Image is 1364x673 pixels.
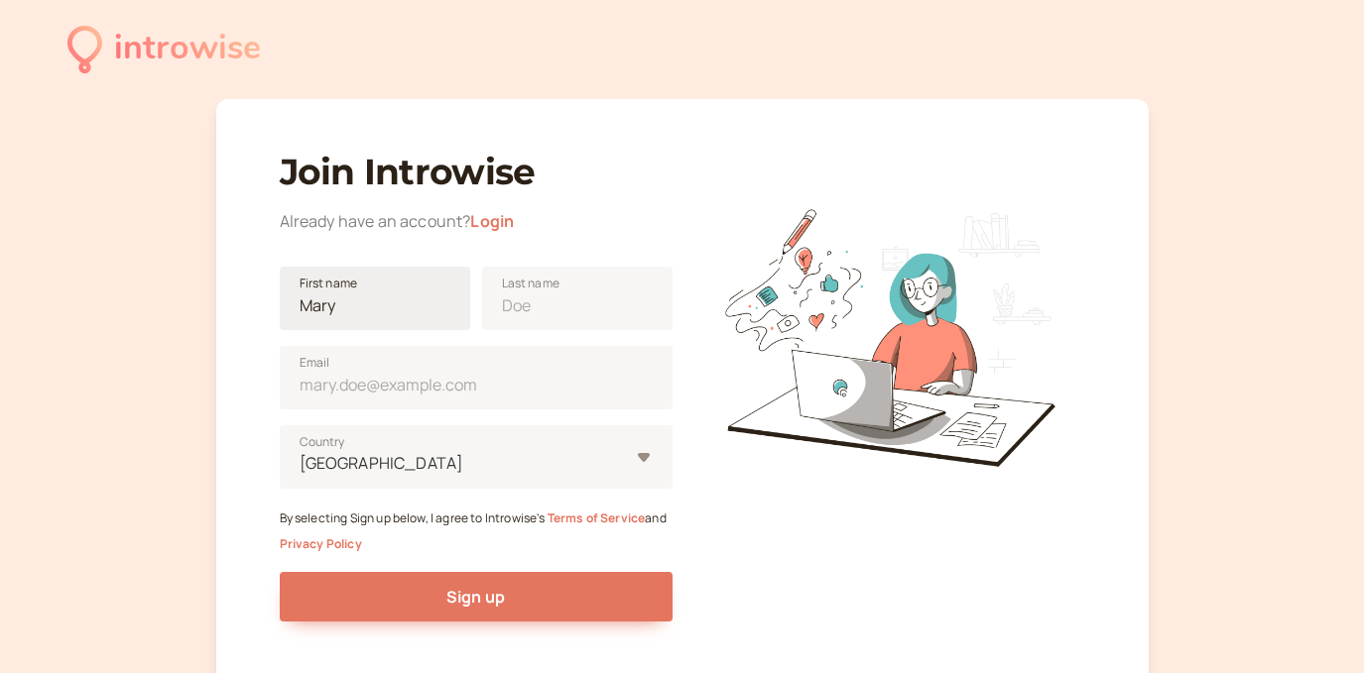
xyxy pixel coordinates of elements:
[280,572,673,621] button: Sign up
[280,151,673,193] h1: Join Introwise
[280,509,667,552] small: By selecting Sign up below, I agree to Introwise's and
[280,346,673,409] input: Email
[482,267,673,330] input: Last name
[300,432,345,452] span: Country
[548,509,646,526] a: Terms of Service
[446,586,505,608] span: Sign up
[300,353,330,373] span: Email
[280,267,470,330] input: First name
[67,22,261,76] a: introwise
[298,452,301,475] input: [GEOGRAPHIC_DATA]Country
[300,274,358,293] span: First name
[502,274,559,293] span: Last name
[280,535,362,552] a: Privacy Policy
[470,210,514,232] a: Login
[114,22,261,76] div: introwise
[1265,578,1364,673] iframe: Chat Widget
[280,209,673,235] div: Already have an account?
